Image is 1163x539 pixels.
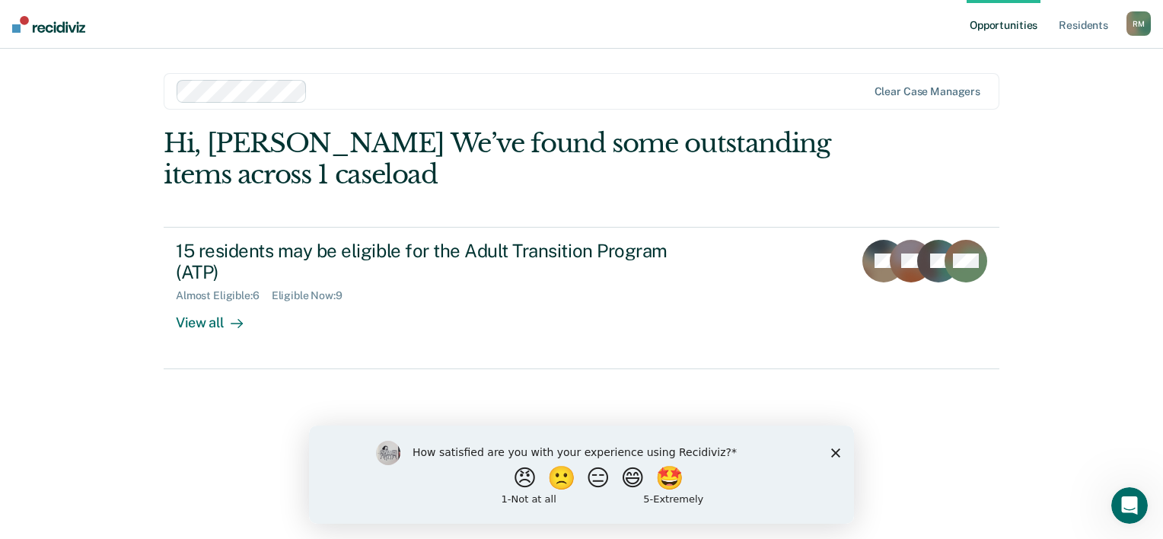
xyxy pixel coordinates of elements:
[309,426,854,524] iframe: Survey by Kim from Recidiviz
[12,16,85,33] img: Recidiviz
[1126,11,1151,36] div: R M
[1111,487,1148,524] iframe: Intercom live chat
[272,289,355,302] div: Eligible Now : 9
[875,85,980,98] div: Clear case managers
[176,302,261,332] div: View all
[176,289,272,302] div: Almost Eligible : 6
[176,240,710,284] div: 15 residents may be eligible for the Adult Transition Program (ATP)
[164,128,832,190] div: Hi, [PERSON_NAME] We’ve found some outstanding items across 1 caseload
[164,227,999,369] a: 15 residents may be eligible for the Adult Transition Program (ATP)Almost Eligible:6Eligible Now:...
[1126,11,1151,36] button: RM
